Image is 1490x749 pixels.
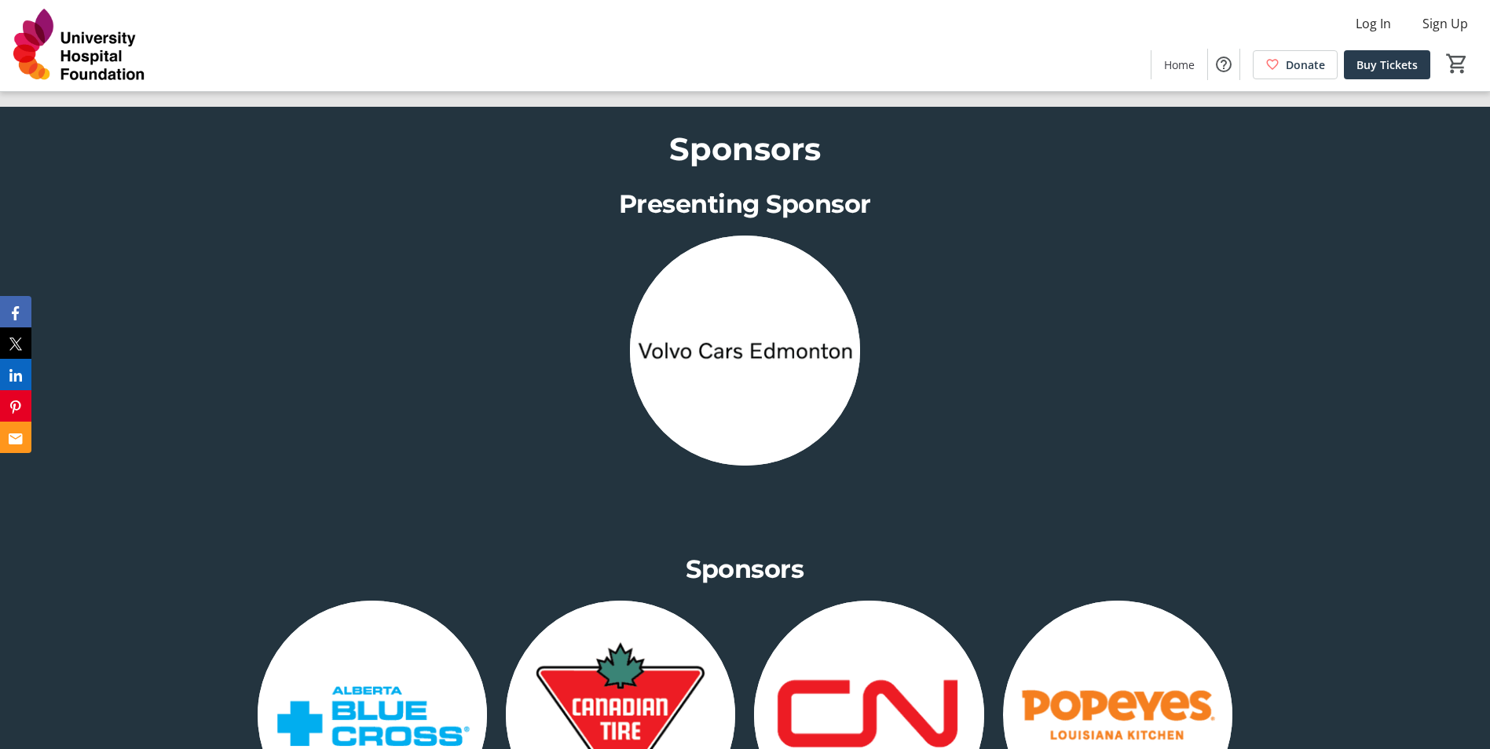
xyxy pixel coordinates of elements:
[1208,49,1239,80] button: Help
[1253,50,1338,79] a: Donate
[1164,57,1195,73] span: Home
[1343,11,1404,36] button: Log In
[1422,14,1468,33] span: Sign Up
[9,6,149,85] img: University Hospital Foundation's Logo
[1151,50,1207,79] a: Home
[686,554,804,584] span: Sponsors
[619,188,871,219] span: Presenting Sponsor
[630,236,859,465] img: <p><br /></p> logo
[1286,57,1325,73] span: Donate
[1356,57,1418,73] span: Buy Tickets
[669,130,821,168] span: Sponsors
[1410,11,1481,36] button: Sign Up
[1344,50,1430,79] a: Buy Tickets
[1443,49,1471,78] button: Cart
[1356,14,1391,33] span: Log In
